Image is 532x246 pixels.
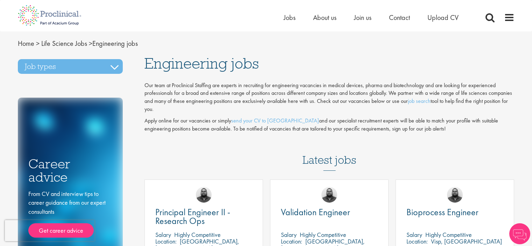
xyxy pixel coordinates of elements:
img: Ashley Bennett [447,187,463,203]
a: Bioprocess Engineer [406,208,503,217]
span: Salary [406,231,422,239]
p: Highly Competitive [300,231,346,239]
h3: Career advice [28,157,112,184]
a: Join us [354,13,371,22]
span: > [36,39,40,48]
span: Location: [155,237,177,245]
a: job search [408,97,431,105]
span: > [89,39,92,48]
div: From CV and interview tips to career guidance from our expert consultants [28,189,112,238]
img: Chatbot [509,223,530,244]
a: About us [313,13,336,22]
a: Jobs [284,13,296,22]
img: Ashley Bennett [321,187,337,203]
p: Visp, [GEOGRAPHIC_DATA] [431,237,502,245]
a: breadcrumb link to Home [18,39,34,48]
a: Upload CV [427,13,459,22]
p: Highly Competitive [425,231,472,239]
p: Highly Competitive [174,231,221,239]
span: Salary [155,231,171,239]
a: Principal Engineer II - Research Ops [155,208,252,225]
p: Apply online for our vacancies or simply and our specialist recruitment experts will be able to m... [144,117,515,133]
a: send your CV to [GEOGRAPHIC_DATA] [231,117,319,124]
h3: Latest jobs [303,136,356,171]
a: Validation Engineer [281,208,378,217]
span: Salary [281,231,297,239]
img: Ashley Bennett [196,187,212,203]
span: Validation Engineer [281,206,350,218]
span: Engineering jobs [18,39,138,48]
iframe: reCAPTCHA [5,220,94,241]
span: Principal Engineer II - Research Ops [155,206,230,227]
h3: Job types [18,59,123,74]
span: Location: [406,237,428,245]
span: Bioprocess Engineer [406,206,478,218]
span: Location: [281,237,302,245]
a: breadcrumb link to Life Science Jobs [41,39,87,48]
p: Our team at Proclinical Staffing are experts in recruiting for engineering vacancies in medical d... [144,82,515,113]
a: Contact [389,13,410,22]
span: Engineering jobs [144,54,259,73]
